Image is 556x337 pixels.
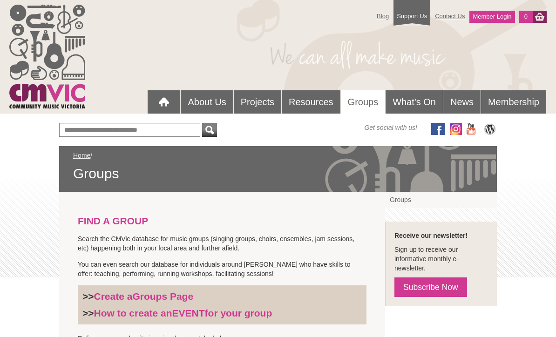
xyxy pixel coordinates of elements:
img: cmvic_logo.png [9,5,85,108]
a: Resources [282,90,340,114]
img: icon-instagram.png [450,123,462,135]
h3: >> [82,307,362,319]
a: What's On [386,90,443,114]
div: / [73,151,483,182]
strong: Receive our newsletter! [394,232,468,239]
a: About Us [181,90,233,114]
img: CMVic Blog [483,123,497,135]
a: How to create anEVENTfor your group [94,308,272,318]
a: Blog [372,8,393,24]
a: Subscribe Now [394,277,467,297]
a: Groups [341,90,386,114]
h3: >> [82,290,362,303]
a: Create aGroups Page [94,291,194,302]
p: Search the CMVic database for music groups (singing groups, choirs, ensembles, jam sessions, etc)... [78,234,366,253]
p: Sign up to receive our informative monthly e-newsletter. [394,245,488,273]
a: Member Login [469,11,515,23]
a: Home [73,152,90,159]
strong: EVENT [172,308,205,318]
strong: FIND A GROUP [78,216,148,226]
a: News [443,90,481,114]
a: Contact Us [430,8,469,24]
span: Groups [73,165,483,182]
a: Membership [481,90,546,114]
p: You can even search our database for individuals around [PERSON_NAME] who have skills to offer: t... [78,260,366,278]
strong: Groups Page [132,291,193,302]
a: Groups [385,192,497,208]
a: 0 [519,11,533,23]
span: Get social with us! [364,123,417,132]
a: Projects [234,90,281,114]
